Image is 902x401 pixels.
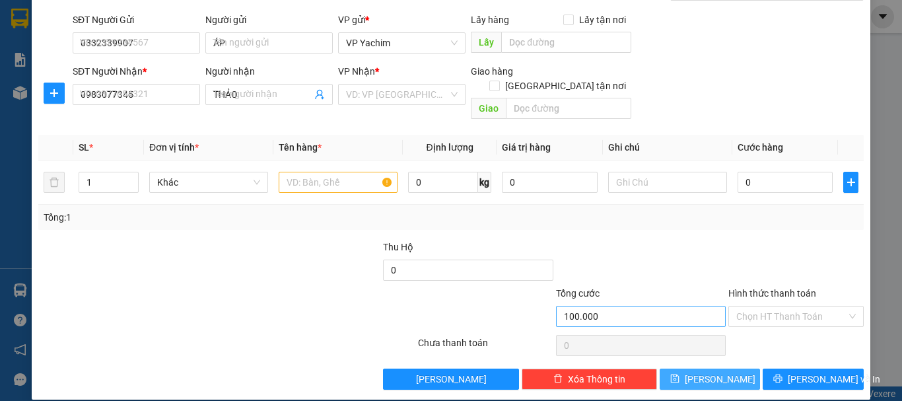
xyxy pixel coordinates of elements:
[73,13,200,27] div: SĐT Người Gửi
[843,172,858,193] button: plus
[773,374,782,384] span: printer
[660,369,761,390] button: save[PERSON_NAME]
[478,172,491,193] span: kg
[149,142,199,153] span: Đơn vị tính
[346,33,458,53] span: VP Yachim
[73,64,200,79] div: SĐT Người Nhận
[568,372,625,386] span: Xóa Thông tin
[574,13,631,27] span: Lấy tận nơi
[279,172,398,193] input: VD: Bàn, Ghế
[279,142,322,153] span: Tên hàng
[383,369,518,390] button: [PERSON_NAME]
[738,142,783,153] span: Cước hàng
[205,13,333,27] div: Người gửi
[502,172,597,193] input: 0
[44,88,64,98] span: plus
[44,83,65,104] button: plus
[608,172,727,193] input: Ghi Chú
[603,135,732,161] th: Ghi chú
[471,66,513,77] span: Giao hàng
[157,172,260,192] span: Khác
[685,372,755,386] span: [PERSON_NAME]
[416,372,487,386] span: [PERSON_NAME]
[471,98,506,119] span: Giao
[314,89,325,100] span: user-add
[79,142,89,153] span: SL
[338,66,375,77] span: VP Nhận
[506,98,631,119] input: Dọc đường
[44,172,65,193] button: delete
[670,374,679,384] span: save
[205,64,333,79] div: Người nhận
[844,177,858,188] span: plus
[417,336,555,359] div: Chưa thanh toán
[788,372,880,386] span: [PERSON_NAME] và In
[763,369,864,390] button: printer[PERSON_NAME] và In
[500,79,631,93] span: [GEOGRAPHIC_DATA] tận nơi
[338,13,466,27] div: VP gửi
[728,288,816,299] label: Hình thức thanh toán
[501,32,631,53] input: Dọc đường
[502,142,551,153] span: Giá trị hàng
[383,242,413,252] span: Thu Hộ
[553,374,563,384] span: delete
[471,32,501,53] span: Lấy
[556,288,600,299] span: Tổng cước
[44,210,349,225] div: Tổng: 1
[426,142,473,153] span: Định lượng
[522,369,657,390] button: deleteXóa Thông tin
